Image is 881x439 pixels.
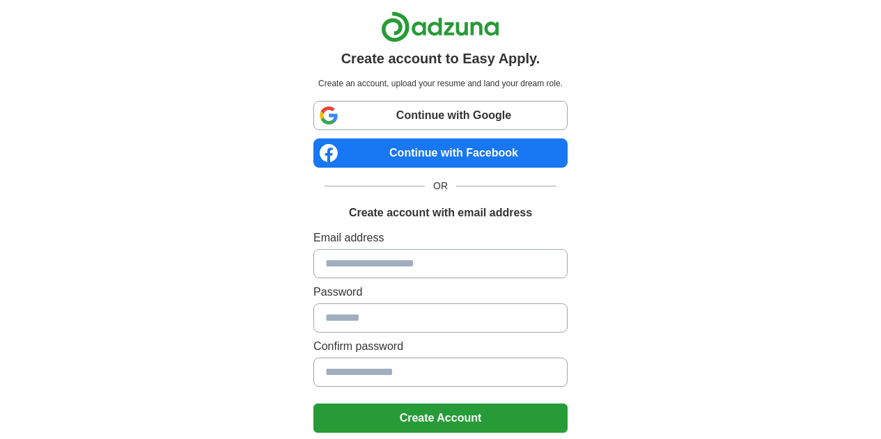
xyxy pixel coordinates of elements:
button: Create Account [313,404,568,433]
label: Email address [313,230,568,246]
label: Confirm password [313,338,568,355]
h1: Create account to Easy Apply. [341,48,540,69]
a: Continue with Google [313,101,568,130]
p: Create an account, upload your resume and land your dream role. [316,77,565,90]
label: Password [313,284,568,301]
h1: Create account with email address [349,205,532,221]
span: OR [425,179,456,193]
img: Adzuna logo [381,11,499,42]
a: Continue with Facebook [313,138,568,168]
